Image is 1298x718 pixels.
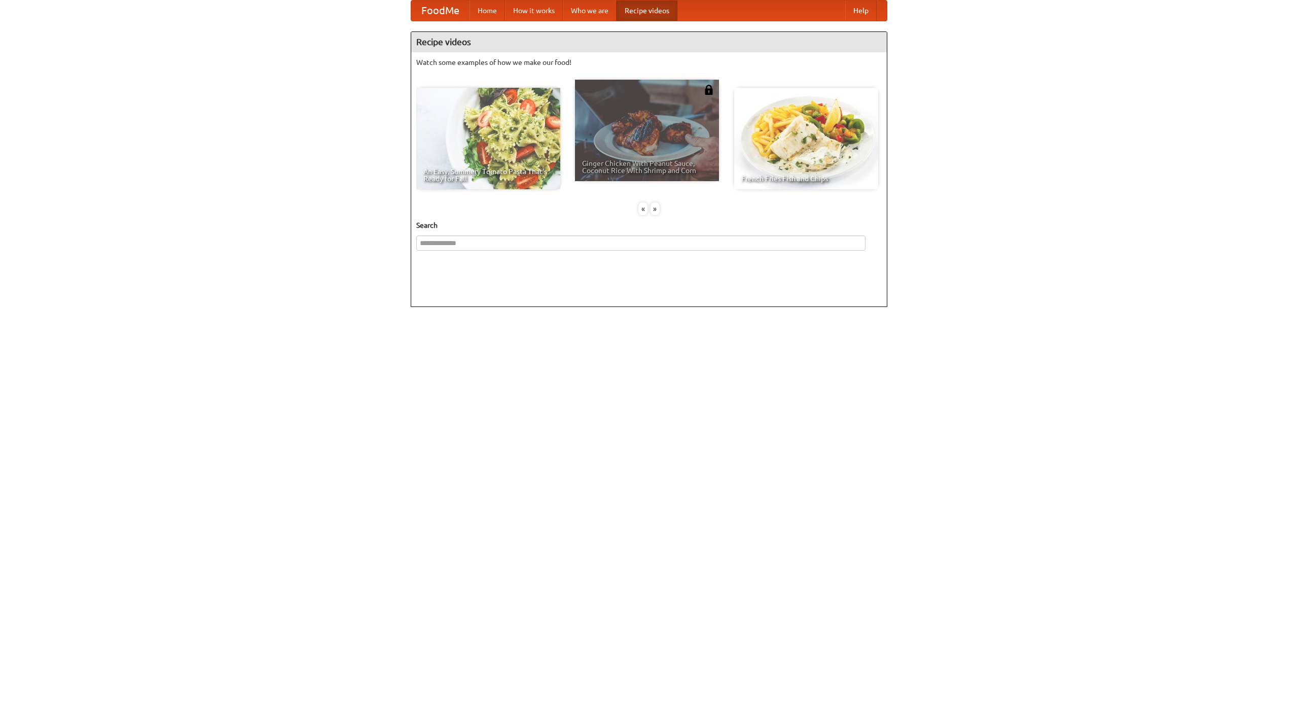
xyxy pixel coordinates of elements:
[411,1,470,21] a: FoodMe
[651,202,660,215] div: »
[845,1,877,21] a: Help
[416,57,882,67] p: Watch some examples of how we make our food!
[411,32,887,52] h4: Recipe videos
[617,1,677,21] a: Recipe videos
[505,1,563,21] a: How it works
[470,1,505,21] a: Home
[416,220,882,230] h5: Search
[741,175,871,182] span: French Fries Fish and Chips
[563,1,617,21] a: Who we are
[734,88,878,189] a: French Fries Fish and Chips
[423,168,553,182] span: An Easy, Summery Tomato Pasta That's Ready for Fall
[638,202,647,215] div: «
[704,85,714,95] img: 483408.png
[416,88,560,189] a: An Easy, Summery Tomato Pasta That's Ready for Fall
